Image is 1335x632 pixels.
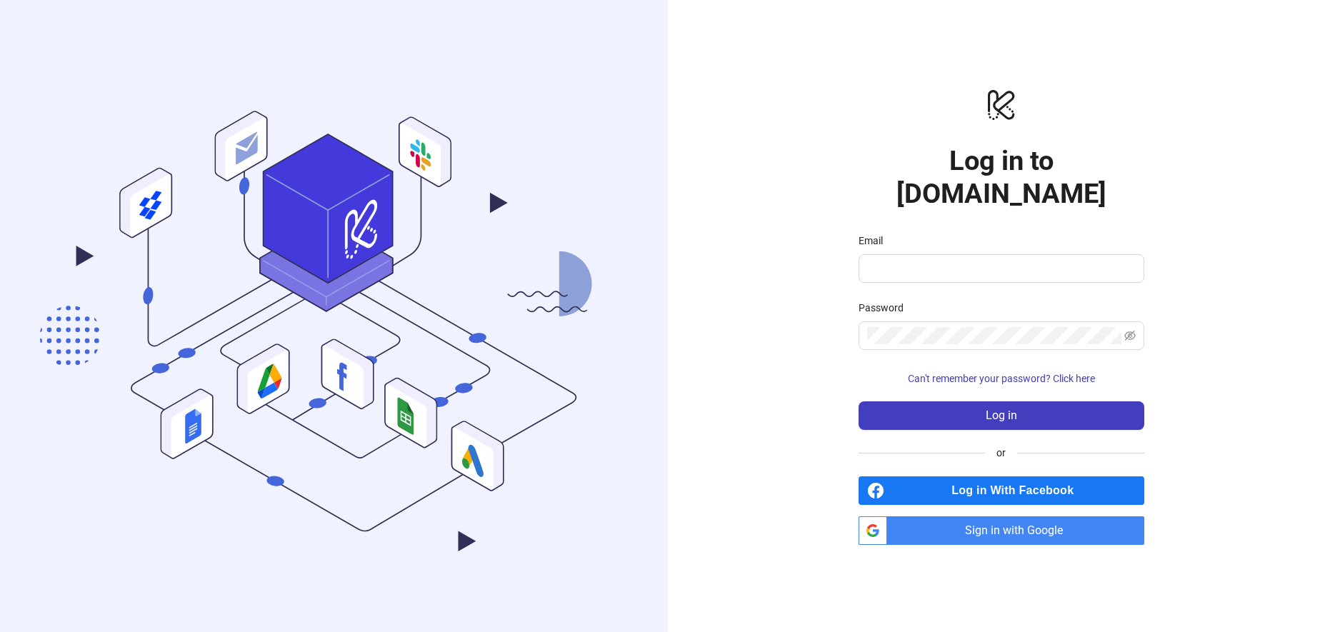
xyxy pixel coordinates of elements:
[859,367,1144,390] button: Can't remember your password? Click here
[859,144,1144,210] h1: Log in to [DOMAIN_NAME]
[859,300,913,316] label: Password
[908,373,1095,384] span: Can't remember your password? Click here
[859,516,1144,545] a: Sign in with Google
[985,445,1017,461] span: or
[986,409,1017,422] span: Log in
[859,373,1144,384] a: Can't remember your password? Click here
[890,476,1144,505] span: Log in With Facebook
[859,476,1144,505] a: Log in With Facebook
[867,260,1133,277] input: Email
[867,327,1121,344] input: Password
[1124,330,1136,341] span: eye-invisible
[859,401,1144,430] button: Log in
[859,233,892,249] label: Email
[893,516,1144,545] span: Sign in with Google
